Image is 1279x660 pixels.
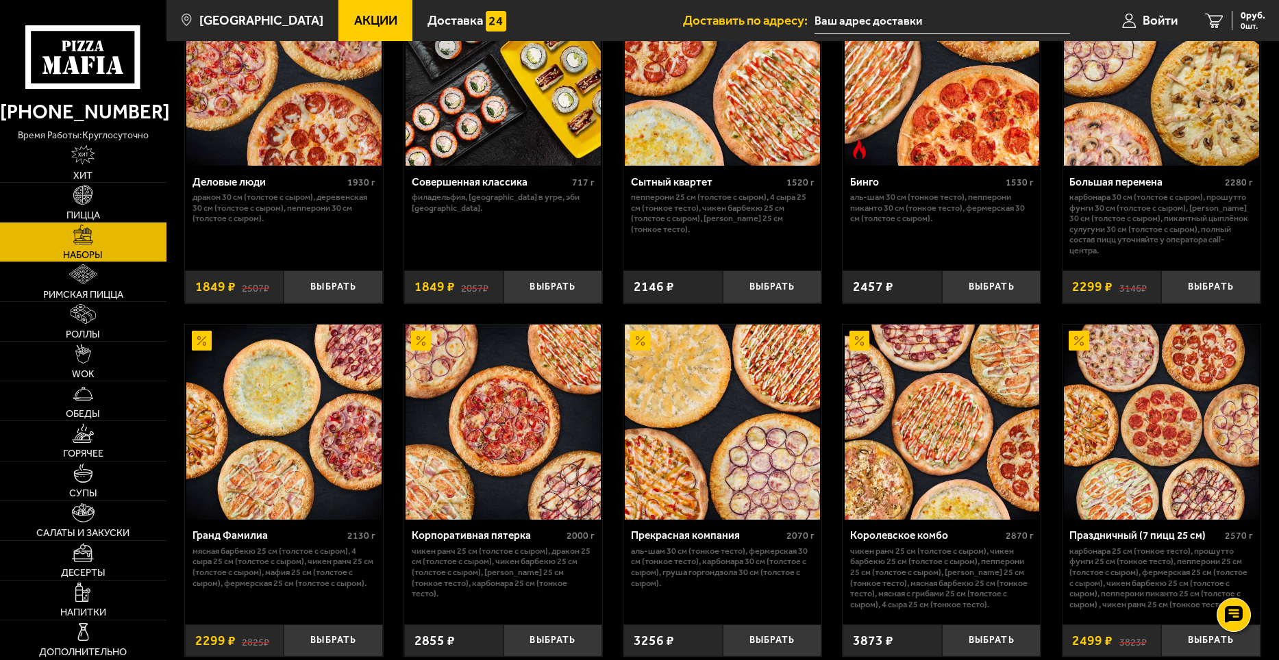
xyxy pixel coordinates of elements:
span: Римская пицца [43,290,123,299]
img: Праздничный (7 пицц 25 см) [1064,325,1259,520]
a: АкционныйПраздничный (7 пицц 25 см) [1063,325,1261,520]
span: Роллы [66,329,100,339]
div: Праздничный (7 пицц 25 см) [1069,529,1221,542]
button: Выбрать [504,270,603,303]
span: Доставка [427,14,483,27]
p: Пепперони 25 см (толстое с сыром), 4 сыра 25 см (тонкое тесто), Чикен Барбекю 25 см (толстое с сы... [631,192,815,234]
span: 3873 ₽ [853,634,893,647]
span: WOK [72,369,95,379]
span: 3256 ₽ [634,634,674,647]
p: Чикен Ранч 25 см (толстое с сыром), Дракон 25 см (толстое с сыром), Чикен Барбекю 25 см (толстое ... [412,546,595,599]
s: 2825 ₽ [242,634,269,647]
span: Акции [354,14,397,27]
button: Выбрать [942,270,1041,303]
span: 1930 г [347,177,375,188]
p: Аль-Шам 30 см (тонкое тесто), Пепперони Пиканто 30 см (тонкое тесто), Фермерская 30 см (толстое с... [850,192,1034,224]
p: Чикен Ранч 25 см (толстое с сыром), Чикен Барбекю 25 см (толстое с сыром), Пепперони 25 см (толст... [850,546,1034,609]
img: Гранд Фамилиа [186,325,382,520]
span: 2570 г [1225,530,1253,542]
div: Корпоративная пятерка [412,529,564,542]
img: Острое блюдо [849,139,869,159]
span: Обеды [66,409,100,418]
span: 0 руб. [1241,11,1265,21]
span: Доставить по адресу: [683,14,815,27]
span: 0 шт. [1241,22,1265,30]
s: 3146 ₽ [1119,280,1147,293]
img: Акционный [1069,331,1089,351]
p: Карбонара 25 см (тонкое тесто), Прошутто Фунги 25 см (тонкое тесто), Пепперони 25 см (толстое с с... [1069,546,1253,609]
span: 2870 г [1006,530,1034,542]
img: Акционный [192,331,212,351]
span: 2280 г [1225,177,1253,188]
button: Выбрать [723,270,822,303]
img: Акционный [849,331,869,351]
span: 1849 ₽ [414,280,455,293]
span: [GEOGRAPHIC_DATA] [199,14,323,27]
div: Гранд Фамилиа [193,529,345,542]
span: 1530 г [1006,177,1034,188]
p: Аль-Шам 30 см (тонкое тесто), Фермерская 30 см (тонкое тесто), Карбонара 30 см (толстое с сыром),... [631,546,815,588]
s: 2057 ₽ [461,280,488,293]
p: Филадельфия, [GEOGRAPHIC_DATA] в угре, Эби [GEOGRAPHIC_DATA]. [412,192,595,213]
span: Напитки [60,607,106,617]
span: Супы [69,488,97,498]
button: Выбрать [1161,270,1261,303]
span: Наборы [63,250,103,259]
span: Салаты и закуски [36,528,129,537]
img: Королевское комбо [845,325,1040,520]
p: Мясная Барбекю 25 см (толстое с сыром), 4 сыра 25 см (толстое с сыром), Чикен Ранч 25 см (толстое... [193,546,376,588]
img: Прекрасная компания [625,325,820,520]
button: Выбрать [723,624,822,657]
div: Совершенная классика [412,176,569,189]
span: 2299 ₽ [1072,280,1113,293]
a: АкционныйКорпоративная пятерка [404,325,602,520]
s: 3823 ₽ [1119,634,1147,647]
span: 717 г [572,177,595,188]
img: 15daf4d41897b9f0e9f617042186c801.svg [486,11,506,31]
a: АкционныйГранд Фамилиа [185,325,383,520]
span: Войти [1143,14,1178,27]
span: 2299 ₽ [195,634,236,647]
span: 1849 ₽ [195,280,236,293]
span: 1520 г [786,177,815,188]
p: Карбонара 30 см (толстое с сыром), Прошутто Фунги 30 см (толстое с сыром), [PERSON_NAME] 30 см (т... [1069,192,1253,255]
img: Акционный [411,331,431,351]
input: Ваш адрес доставки [815,8,1070,34]
button: Выбрать [504,624,603,657]
img: Корпоративная пятерка [406,325,601,520]
span: Хит [73,170,92,180]
span: Горячее [63,448,103,458]
span: 2855 ₽ [414,634,455,647]
span: 2130 г [347,530,375,542]
div: Прекрасная компания [631,529,783,542]
a: АкционныйКоролевское комбо [843,325,1041,520]
div: Бинго [850,176,1002,189]
span: 2070 г [786,530,815,542]
button: Выбрать [942,624,1041,657]
span: 2457 ₽ [853,280,893,293]
span: Пицца [66,210,100,220]
button: Выбрать [1161,624,1261,657]
a: АкционныйПрекрасная компания [623,325,821,520]
span: Дополнительно [39,647,127,657]
img: Акционный [630,331,650,351]
p: Дракон 30 см (толстое с сыром), Деревенская 30 см (толстое с сыром), Пепперони 30 см (толстое с с... [193,192,376,224]
div: Сытный квартет [631,176,783,189]
div: Деловые люди [193,176,345,189]
span: Десерты [61,568,105,577]
button: Выбрать [284,270,383,303]
s: 2507 ₽ [242,280,269,293]
span: 2000 г [567,530,595,542]
span: 2146 ₽ [634,280,674,293]
button: Выбрать [284,624,383,657]
div: Королевское комбо [850,529,1002,542]
div: Большая перемена [1069,176,1221,189]
span: 2499 ₽ [1072,634,1113,647]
